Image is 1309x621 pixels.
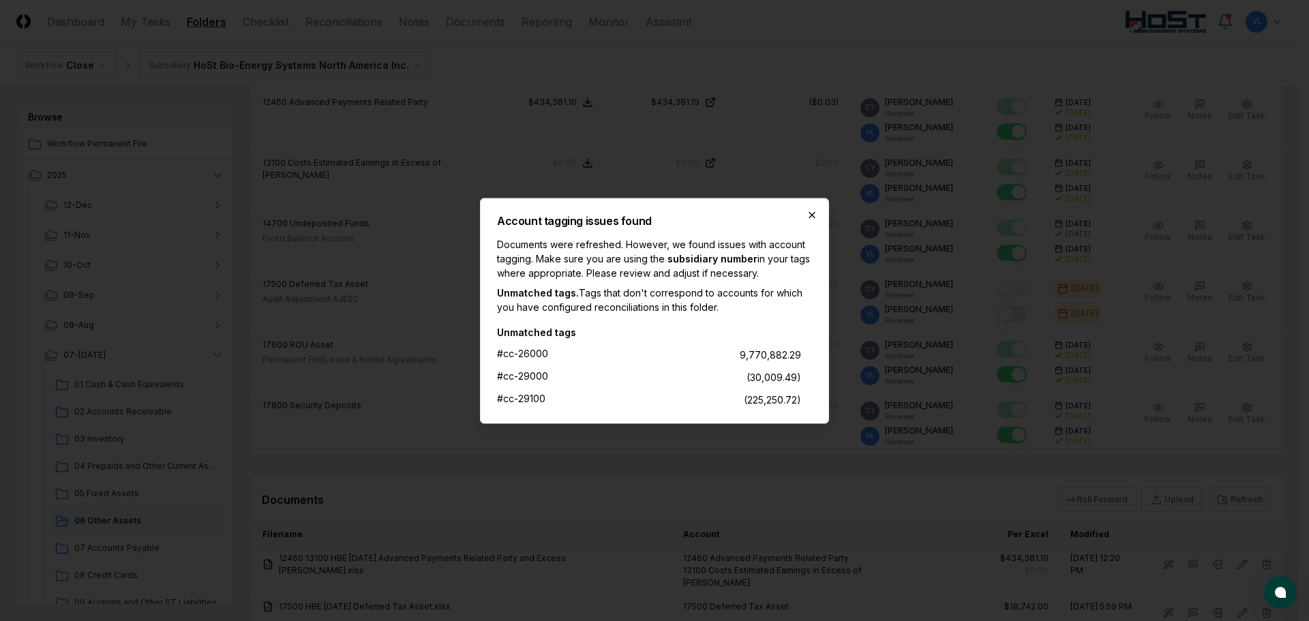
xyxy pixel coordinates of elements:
[497,324,801,339] div: Unmatched tags
[497,237,812,279] p: Documents were refreshed. However, we found issues with account tagging. Make sure you are using ...
[667,252,757,264] span: subsidiary number
[497,368,548,382] div: #cc-29000
[497,285,812,314] p: Tags that don't correspond to accounts for which you have configured reconciliations in this folder.
[740,347,801,361] div: 9,770,882.29
[497,286,579,298] span: Unmatched tags.
[747,369,801,384] div: (30,009.49)
[497,391,545,405] div: #cc-29100
[744,392,801,406] div: (225,250.72)
[497,215,812,226] h2: Account tagging issues found
[497,346,548,360] div: #cc-26000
